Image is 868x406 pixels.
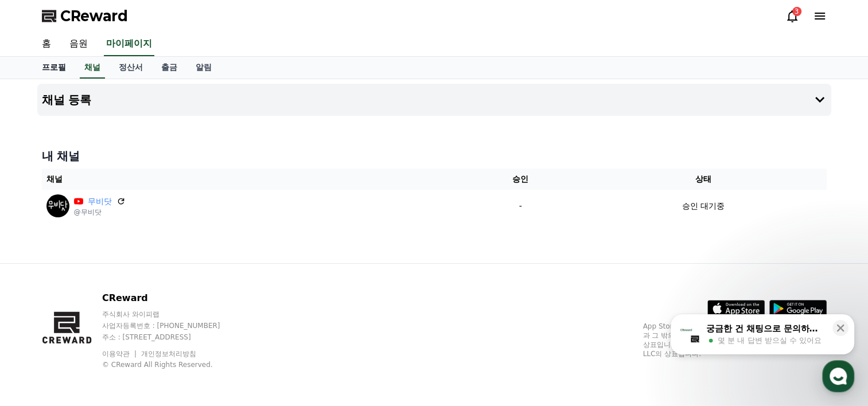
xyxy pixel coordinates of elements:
div: 3 [792,7,801,16]
a: 프로필 [33,57,75,79]
th: 승인 [461,169,581,190]
span: CReward [60,7,128,25]
th: 채널 [42,169,461,190]
a: 출금 [152,57,186,79]
h4: 내 채널 [42,148,827,164]
a: 채널 [80,57,105,79]
th: 상태 [581,169,827,190]
a: CReward [42,7,128,25]
a: 설정 [148,311,220,339]
p: App Store, iCloud, iCloud Drive 및 iTunes Store는 미국과 그 밖의 나라 및 지역에서 등록된 Apple Inc.의 서비스 상표입니다. Goo... [643,322,827,358]
a: 음원 [60,32,97,56]
p: 주소 : [STREET_ADDRESS] [102,333,242,342]
a: 무비닷 [88,196,112,208]
p: © CReward All Rights Reserved. [102,360,242,369]
p: - [465,200,576,212]
p: CReward [102,291,242,305]
a: 마이페이지 [104,32,154,56]
span: 홈 [36,328,43,337]
span: 설정 [177,328,191,337]
p: 사업자등록번호 : [PHONE_NUMBER] [102,321,242,330]
a: 홈 [3,311,76,339]
span: 대화 [105,329,119,338]
a: 이용약관 [102,350,138,358]
a: 대화 [76,311,148,339]
h4: 채널 등록 [42,93,92,106]
img: 무비닷 [46,194,69,217]
a: 개인정보처리방침 [141,350,196,358]
a: 정산서 [110,57,152,79]
a: 3 [785,9,799,23]
p: 주식회사 와이피랩 [102,310,242,319]
a: 알림 [186,57,221,79]
button: 채널 등록 [37,84,831,116]
a: 홈 [33,32,60,56]
p: 승인 대기중 [682,200,725,212]
p: @무비닷 [74,208,126,217]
